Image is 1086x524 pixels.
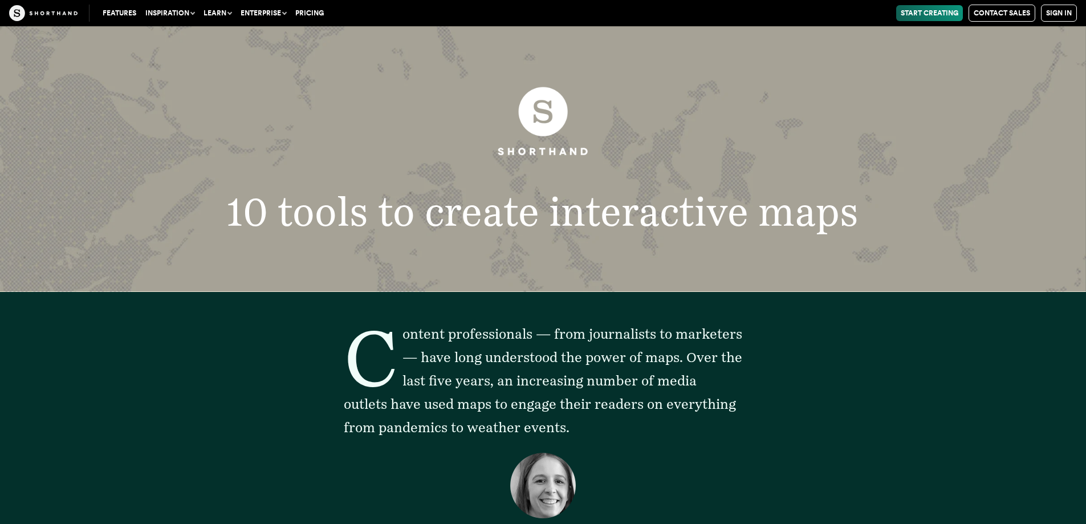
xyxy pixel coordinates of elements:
[98,5,141,21] a: Features
[1041,5,1077,22] a: Sign in
[969,5,1035,22] a: Contact Sales
[896,5,963,21] a: Start Creating
[236,5,291,21] button: Enterprise
[199,5,236,21] button: Learn
[9,5,78,21] img: The Craft
[141,5,199,21] button: Inspiration
[291,5,328,21] a: Pricing
[344,326,742,435] span: Content professionals — from journalists to marketers — have long understood the power of maps. O...
[172,192,913,232] h1: 10 tools to create interactive maps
